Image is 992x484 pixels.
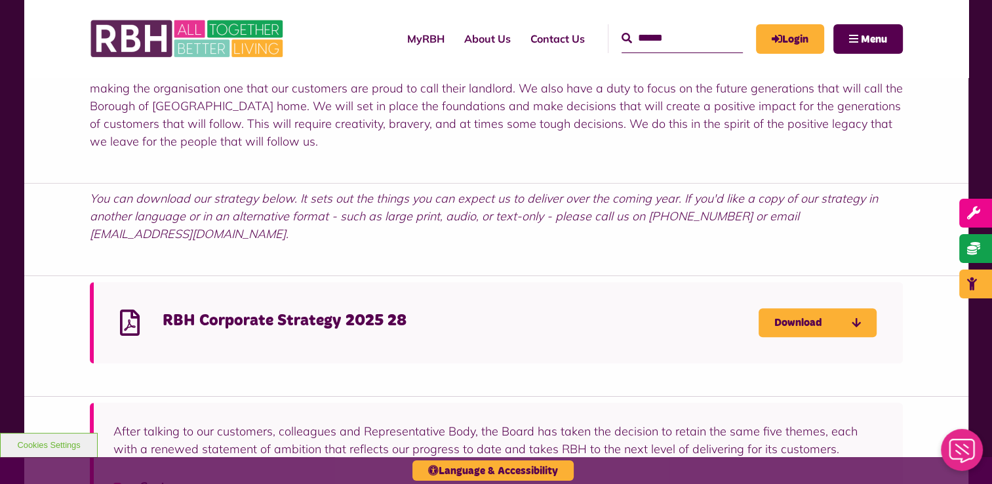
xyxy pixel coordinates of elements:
input: Search [622,24,743,52]
h4: RBH Corporate Strategy 2025 28 [163,311,759,331]
a: MyRBH [397,21,454,56]
p: After talking to our customers, colleagues and Representative Body, the Board has taken the decis... [113,422,883,458]
a: MyRBH [756,24,824,54]
a: Download RBH Corporate Strategy 2025 28 - open in a new tab [759,308,877,337]
a: Contact Us [521,21,595,56]
button: Navigation [833,24,903,54]
button: Language & Accessibility [412,460,574,481]
img: RBH [90,13,287,64]
a: About Us [454,21,521,56]
em: You can download our strategy below. It sets out the things you can expect us to deliver over the... [90,191,878,241]
span: Menu [861,34,887,45]
iframe: Netcall Web Assistant for live chat [933,425,992,484]
p: As we set out a new three-year strategy for RBH, we focus on the work that we will deliver to sup... [90,62,903,150]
